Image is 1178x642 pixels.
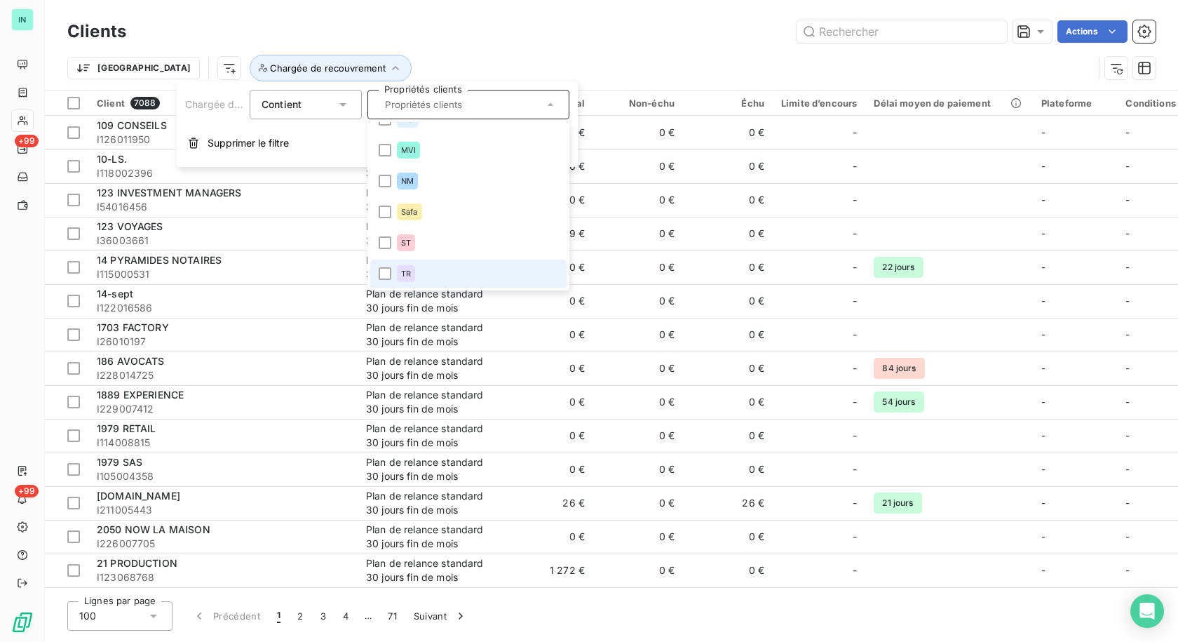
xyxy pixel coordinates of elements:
div: Plan de relance standard 30 jours fin de mois [366,220,495,248]
span: [DOMAIN_NAME] [97,490,180,502]
button: 1 [269,601,289,631]
td: 0 € [503,284,593,318]
span: - [1125,261,1130,273]
td: 0 € [683,284,773,318]
td: 0 € [503,419,593,453]
td: 0 € [503,318,593,352]
span: I122016586 [97,301,349,315]
span: - [853,260,857,274]
span: - [1125,160,1130,172]
button: 2 [289,601,311,631]
button: Chargée de recouvrement [250,55,412,81]
div: Plan de relance standard 30 jours fin de mois [366,455,495,483]
span: +99 [15,135,39,147]
td: 0 € [683,453,773,486]
td: 0 € [683,217,773,250]
span: 10-LS. [97,153,127,165]
td: 0 € [503,587,593,621]
span: - [1125,429,1130,441]
span: Chargée de recouvrement [270,62,386,74]
span: Contient [262,98,302,110]
td: 0 € [593,250,683,284]
span: - [1125,362,1130,374]
span: - [853,563,857,577]
td: 0 € [683,587,773,621]
span: - [1125,328,1130,340]
td: 0 € [593,486,683,520]
td: 0 € [593,520,683,554]
span: - [1125,530,1130,542]
span: - [853,361,857,375]
span: - [1041,227,1045,239]
td: 0 € [683,385,773,419]
span: I54016456 [97,200,349,214]
span: I126011950 [97,133,349,147]
span: - [1041,160,1045,172]
span: Chargée de recouvrement [185,98,308,110]
input: Rechercher [797,20,1007,43]
div: Plan de relance standard 30 jours fin de mois [366,489,495,517]
span: - [1125,463,1130,475]
td: 0 € [593,453,683,486]
button: 3 [312,601,334,631]
span: I228014725 [97,368,349,382]
span: I118002396 [97,166,349,180]
td: 0 € [593,352,683,385]
span: I211005443 [97,503,349,517]
span: … [357,605,379,627]
span: 1703 FACTORY [97,321,169,333]
td: 0 € [503,520,593,554]
span: I226007705 [97,537,349,551]
span: NM [401,177,414,185]
button: Précédent [184,601,269,631]
span: 1979 SAS [97,456,142,468]
span: I114008815 [97,436,349,450]
span: - [853,328,857,342]
div: Plan de relance standard 30 jours fin de mois [366,422,495,450]
button: Supprimer le filtre [177,128,578,159]
div: Plan de relance standard 30 jours fin de mois [366,388,495,416]
span: - [1125,227,1130,239]
div: Open Intercom Messenger [1130,594,1164,628]
td: 0 € [593,217,683,250]
span: - [1041,396,1045,408]
span: - [853,530,857,544]
td: 0 € [683,183,773,217]
div: Plateforme [1041,98,1109,109]
div: Non-échu [602,98,675,109]
span: - [853,496,857,510]
span: - [1125,497,1130,509]
td: 0 € [503,385,593,419]
span: - [1125,396,1130,408]
div: Plan de relance standard 30 jours fin de mois [366,321,495,349]
span: - [1041,194,1045,206]
span: - [1125,564,1130,576]
span: - [853,294,857,308]
div: Plan de relance standard 30 jours fin de mois [366,523,495,551]
span: 1979 RETAIL [97,422,156,434]
td: 26 € [683,486,773,520]
div: IN [11,8,34,31]
div: Plan de relance standard 30 jours fin de mois [366,253,495,281]
div: Plan de relance standard 30 jours fin de mois [366,186,495,214]
td: 0 € [593,419,683,453]
span: 123 INVESTMENT MANAGERS [97,187,241,199]
span: - [853,395,857,409]
td: 0 € [683,419,773,453]
span: 21 jours [874,493,921,514]
span: TR [401,269,411,278]
td: 0 € [683,352,773,385]
span: 109 CONSEILS [97,119,167,131]
button: [GEOGRAPHIC_DATA] [67,57,200,79]
button: Suivant [405,601,476,631]
span: - [1041,564,1045,576]
td: 0 € [593,385,683,419]
span: Supprimer le filtre [208,136,289,150]
span: Safa [401,208,418,216]
span: 186 AVOCATS [97,355,165,367]
span: - [1041,295,1045,307]
span: ST [401,239,411,247]
span: - [1125,126,1130,138]
span: MVI [401,146,416,154]
td: 26 € [503,486,593,520]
